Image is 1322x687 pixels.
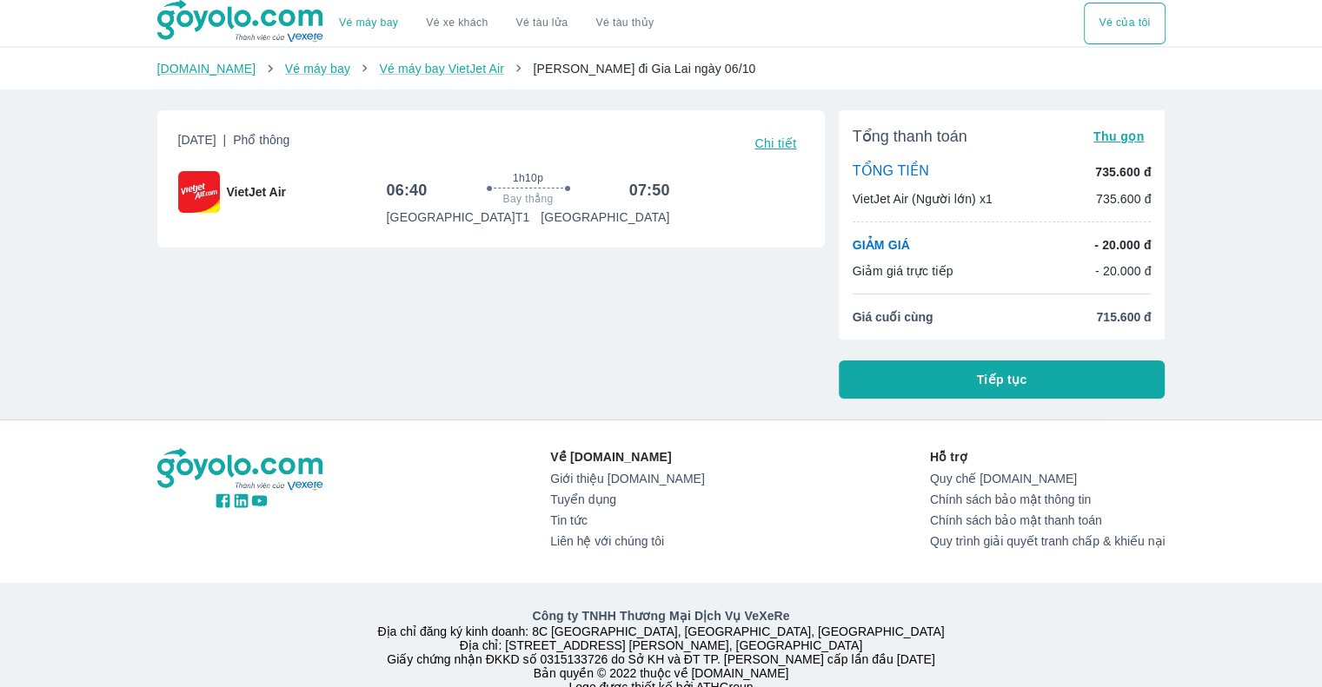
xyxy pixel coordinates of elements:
p: - 20.000 đ [1095,262,1152,280]
span: VietJet Air [227,183,286,201]
a: Liên hệ với chúng tôi [550,534,704,548]
a: Quy trình giải quyết tranh chấp & khiếu nại [930,534,1166,548]
p: Hỗ trợ [930,448,1166,466]
p: [GEOGRAPHIC_DATA] T1 [387,208,530,226]
a: Tin tức [550,513,704,527]
span: Tiếp tục [977,371,1027,388]
a: Vé máy bay [339,17,398,30]
h6: 06:40 [387,180,428,201]
p: VietJet Air (Người lớn) x1 [853,190,993,208]
button: Vé tàu thủy [581,3,668,44]
p: Giảm giá trực tiếp [853,262,953,280]
button: Vé của tôi [1084,3,1165,44]
p: 735.600 đ [1096,190,1152,208]
a: Tuyển dụng [550,492,704,506]
h6: 07:50 [629,180,670,201]
a: Quy chế [DOMAIN_NAME] [930,472,1166,486]
span: 1h10p [513,171,543,185]
nav: breadcrumb [157,60,1166,77]
a: Giới thiệu [DOMAIN_NAME] [550,472,704,486]
p: Công ty TNHH Thương Mại Dịch Vụ VeXeRe [161,607,1162,624]
a: Vé xe khách [426,17,488,30]
a: Chính sách bảo mật thông tin [930,492,1166,506]
p: GIẢM GIÁ [853,236,910,254]
span: [DATE] [178,131,290,155]
button: Tiếp tục [839,360,1166,399]
a: [DOMAIN_NAME] [157,62,256,76]
p: [GEOGRAPHIC_DATA] [541,208,669,226]
div: choose transportation mode [325,3,668,44]
span: Tổng thanh toán [853,126,967,147]
button: Chi tiết [747,131,803,155]
span: | [223,133,227,147]
a: Vé máy bay [285,62,350,76]
span: [PERSON_NAME] đi Gia Lai ngày 06/10 [533,62,755,76]
span: 715.600 đ [1096,308,1151,326]
span: Giá cuối cùng [853,308,933,326]
a: Vé máy bay VietJet Air [379,62,503,76]
span: Bay thẳng [503,192,554,206]
span: Thu gọn [1093,129,1145,143]
a: Vé tàu lửa [502,3,582,44]
p: Về [DOMAIN_NAME] [550,448,704,466]
p: - 20.000 đ [1094,236,1151,254]
span: Phổ thông [233,133,289,147]
img: logo [157,448,326,492]
a: Chính sách bảo mật thanh toán [930,513,1166,527]
span: Chi tiết [754,136,796,150]
p: 735.600 đ [1095,163,1151,181]
div: choose transportation mode [1084,3,1165,44]
p: TỔNG TIỀN [853,162,929,182]
button: Thu gọn [1086,124,1152,149]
